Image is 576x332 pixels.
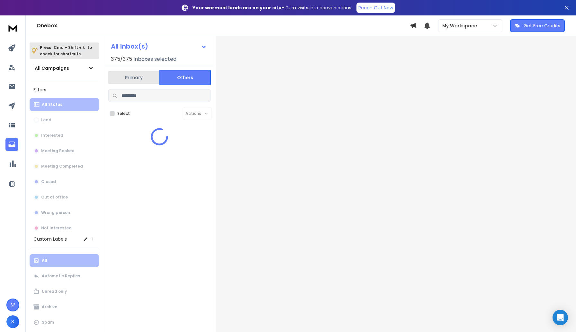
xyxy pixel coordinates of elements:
[106,40,212,53] button: All Inbox(s)
[35,65,69,71] h1: All Campaigns
[356,3,395,13] a: Reach Out Now
[30,62,99,75] button: All Campaigns
[159,70,211,85] button: Others
[358,5,393,11] p: Reach Out Now
[6,315,19,328] button: S
[53,44,86,51] span: Cmd + Shift + k
[40,44,92,57] p: Press to check for shortcuts.
[33,236,67,242] h3: Custom Labels
[6,22,19,34] img: logo
[510,19,565,32] button: Get Free Credits
[193,5,282,11] strong: Your warmest leads are on your site
[117,111,130,116] label: Select
[30,85,99,94] h3: Filters
[193,5,351,11] p: – Turn visits into conversations
[524,23,560,29] p: Get Free Credits
[111,55,132,63] span: 375 / 375
[442,23,480,29] p: My Workspace
[553,310,568,325] div: Open Intercom Messenger
[108,70,159,85] button: Primary
[37,22,410,30] h1: Onebox
[111,43,148,50] h1: All Inbox(s)
[133,55,176,63] h3: Inboxes selected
